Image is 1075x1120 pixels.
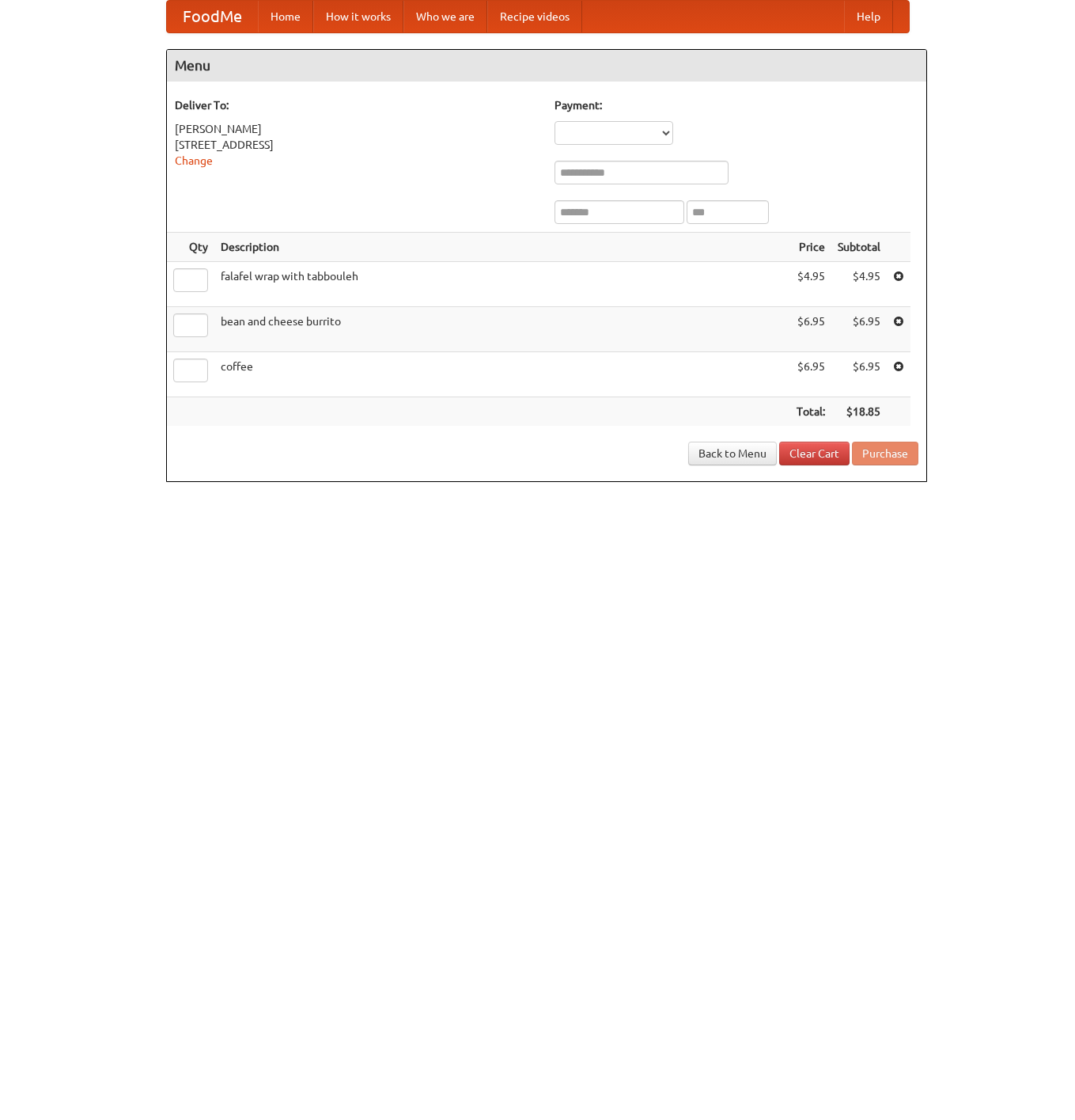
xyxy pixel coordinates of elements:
[790,307,831,352] td: $6.95
[167,50,926,82] h4: Menu
[831,262,887,307] td: $4.95
[175,121,539,137] div: [PERSON_NAME]
[844,1,893,32] a: Help
[175,137,539,153] div: [STREET_ADDRESS]
[779,442,850,465] a: Clear Cart
[214,262,790,307] td: falafel wrap with tabbouleh
[167,233,214,262] th: Qty
[487,1,582,32] a: Recipe videos
[790,352,831,397] td: $6.95
[688,442,777,465] a: Back to Menu
[313,1,403,32] a: How it works
[831,307,887,352] td: $6.95
[831,352,887,397] td: $6.95
[258,1,313,32] a: Home
[790,262,831,307] td: $4.95
[214,307,790,352] td: bean and cheese burrito
[790,397,831,427] th: Total:
[167,1,258,32] a: FoodMe
[403,1,487,32] a: Who we are
[790,233,831,262] th: Price
[555,97,918,113] h5: Payment:
[175,154,213,167] a: Change
[831,233,887,262] th: Subtotal
[831,397,887,427] th: $18.85
[214,352,790,397] td: coffee
[214,233,790,262] th: Description
[175,97,539,113] h5: Deliver To:
[852,442,918,465] button: Purchase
